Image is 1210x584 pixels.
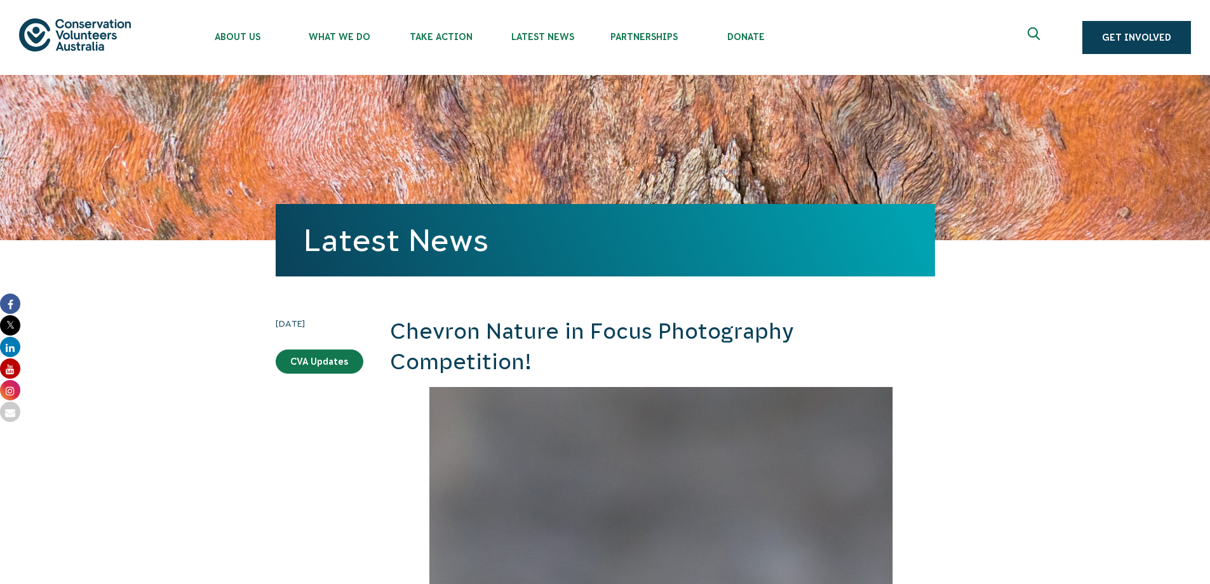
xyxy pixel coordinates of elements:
img: logo.svg [19,18,131,51]
a: CVA Updates [276,350,363,374]
time: [DATE] [276,316,363,330]
a: Get Involved [1082,21,1191,54]
h2: Chevron Nature in Focus Photography Competition! [390,316,935,377]
span: Expand search box [1028,27,1044,48]
span: Take Action [390,32,492,42]
span: About Us [187,32,288,42]
span: Partnerships [593,32,695,42]
span: Donate [695,32,797,42]
a: Latest News [304,223,488,257]
span: What We Do [288,32,390,42]
button: Expand search box Close search box [1020,22,1051,53]
span: Latest News [492,32,593,42]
